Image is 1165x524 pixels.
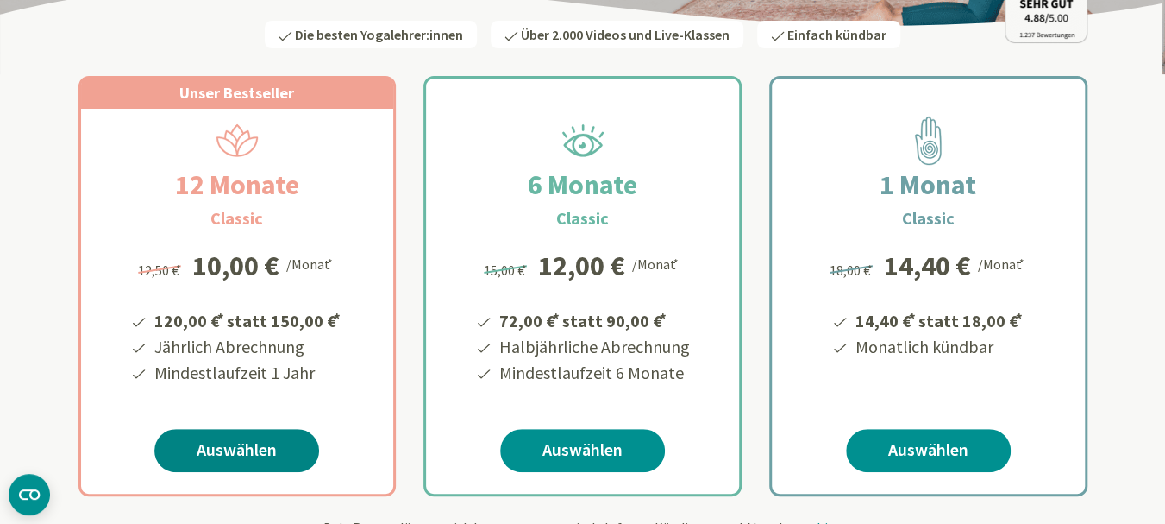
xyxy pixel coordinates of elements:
a: Auswählen [846,429,1011,472]
div: 14,40 € [884,252,971,280]
h3: Classic [902,205,955,231]
h3: Classic [556,205,609,231]
h3: Classic [210,205,263,231]
span: Einfach kündbar [787,26,886,43]
span: 12,50 € [138,262,184,279]
h2: 6 Monate [486,164,679,205]
li: 14,40 € statt 18,00 € [853,305,1025,334]
h2: 1 Monat [838,164,1018,205]
div: /Monat [632,252,681,275]
li: Jährlich Abrechnung [152,334,343,360]
div: 10,00 € [192,252,279,280]
li: Halbjährliche Abrechnung [497,334,690,360]
li: Monatlich kündbar [853,334,1025,360]
li: 120,00 € statt 150,00 € [152,305,343,334]
span: 18,00 € [830,262,875,279]
a: Auswählen [154,429,319,472]
div: /Monat [286,252,335,275]
li: Mindestlaufzeit 6 Monate [497,360,690,386]
li: 72,00 € statt 90,00 € [497,305,690,334]
a: Auswählen [500,429,665,472]
span: Unser Bestseller [179,83,294,103]
span: Über 2.000 Videos und Live-Klassen [521,26,730,43]
span: Die besten Yogalehrer:innen [295,26,463,43]
h2: 12 Monate [134,164,341,205]
li: Mindestlaufzeit 1 Jahr [152,360,343,386]
span: 15,00 € [484,262,529,279]
div: 12,00 € [538,252,625,280]
button: CMP-Widget öffnen [9,474,50,515]
div: /Monat [978,252,1027,275]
